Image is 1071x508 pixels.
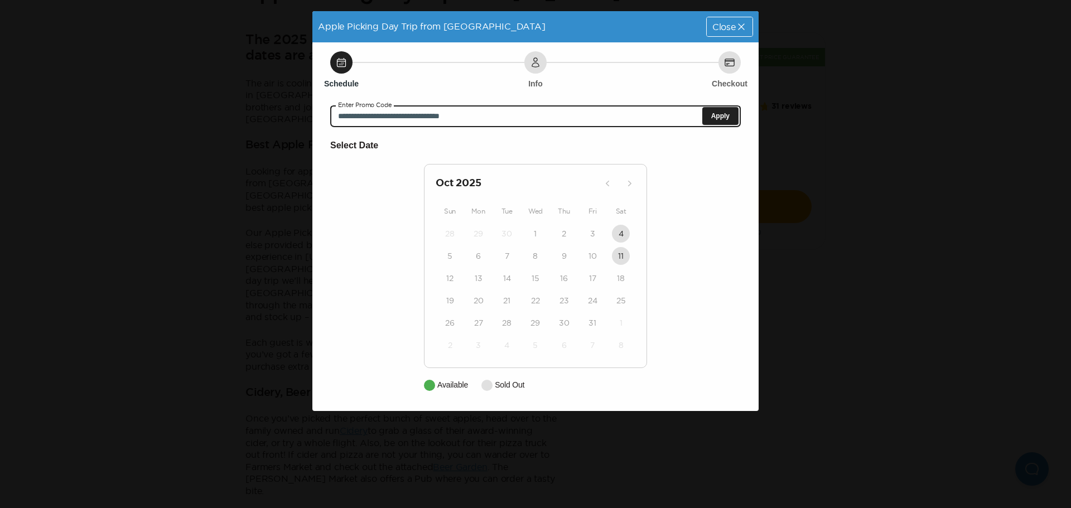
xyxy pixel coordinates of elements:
button: 25 [612,292,630,309]
time: 2 [448,340,452,351]
button: 11 [612,247,630,265]
button: 3 [470,336,488,354]
time: 1 [534,228,537,239]
button: 3 [583,225,601,243]
button: 21 [498,292,516,309]
button: 7 [498,247,516,265]
time: 30 [559,317,570,328]
div: Sat [607,205,635,218]
button: 30 [498,225,516,243]
button: 9 [555,247,573,265]
div: Wed [521,205,549,218]
time: 20 [474,295,484,306]
time: 2 [562,228,566,239]
button: 10 [583,247,601,265]
time: 9 [562,250,567,262]
time: 22 [531,295,540,306]
div: Fri [578,205,607,218]
button: Apply [702,107,739,125]
time: 3 [590,228,595,239]
button: 31 [583,314,601,332]
h6: Select Date [330,138,741,153]
p: Sold Out [495,379,524,391]
time: 18 [617,273,625,284]
time: 6 [476,250,481,262]
time: 8 [619,340,624,351]
button: 20 [470,292,488,309]
button: 17 [583,269,601,287]
button: 5 [441,247,459,265]
time: 17 [589,273,596,284]
div: Mon [464,205,493,218]
button: 15 [527,269,544,287]
time: 16 [560,273,568,284]
button: 28 [441,225,459,243]
time: 13 [475,273,483,284]
time: 4 [619,228,624,239]
time: 12 [446,273,454,284]
time: 27 [474,317,483,328]
button: 4 [612,225,630,243]
time: 28 [502,317,512,328]
button: 6 [555,336,573,354]
span: Close [712,22,736,31]
time: 10 [588,250,597,262]
button: 2 [441,336,459,354]
button: 16 [555,269,573,287]
time: 5 [533,340,538,351]
h2: Oct 2025 [436,176,599,191]
button: 8 [612,336,630,354]
time: 7 [505,250,509,262]
h6: Schedule [324,78,359,89]
button: 14 [498,269,516,287]
div: Tue [493,205,521,218]
time: 29 [474,228,483,239]
button: 18 [612,269,630,287]
button: 24 [583,292,601,309]
time: 5 [447,250,452,262]
time: 14 [503,273,511,284]
time: 21 [503,295,510,306]
button: 30 [555,314,573,332]
button: 1 [527,225,544,243]
button: 1 [612,314,630,332]
button: 5 [527,336,544,354]
time: 23 [559,295,569,306]
p: Available [437,379,468,391]
button: 8 [527,247,544,265]
button: 6 [470,247,488,265]
button: 29 [470,225,488,243]
button: 23 [555,292,573,309]
button: 4 [498,336,516,354]
time: 24 [588,295,597,306]
h6: Checkout [712,78,747,89]
time: 28 [445,228,455,239]
time: 26 [445,317,455,328]
span: Apple Picking Day Trip from [GEOGRAPHIC_DATA] [318,21,546,31]
time: 7 [590,340,595,351]
time: 6 [562,340,567,351]
time: 8 [533,250,538,262]
button: 12 [441,269,459,287]
time: 19 [446,295,454,306]
button: 29 [527,314,544,332]
time: 11 [618,250,624,262]
button: 2 [555,225,573,243]
button: 26 [441,314,459,332]
button: 7 [583,336,601,354]
div: Thu [550,205,578,218]
button: 28 [498,314,516,332]
button: 13 [470,269,488,287]
div: Sun [436,205,464,218]
button: 22 [527,292,544,309]
time: 15 [532,273,539,284]
time: 4 [504,340,509,351]
time: 31 [588,317,596,328]
button: 27 [470,314,488,332]
time: 1 [620,317,623,328]
time: 25 [616,295,626,306]
button: 19 [441,292,459,309]
time: 3 [476,340,481,351]
time: 29 [530,317,540,328]
h6: Info [528,78,543,89]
